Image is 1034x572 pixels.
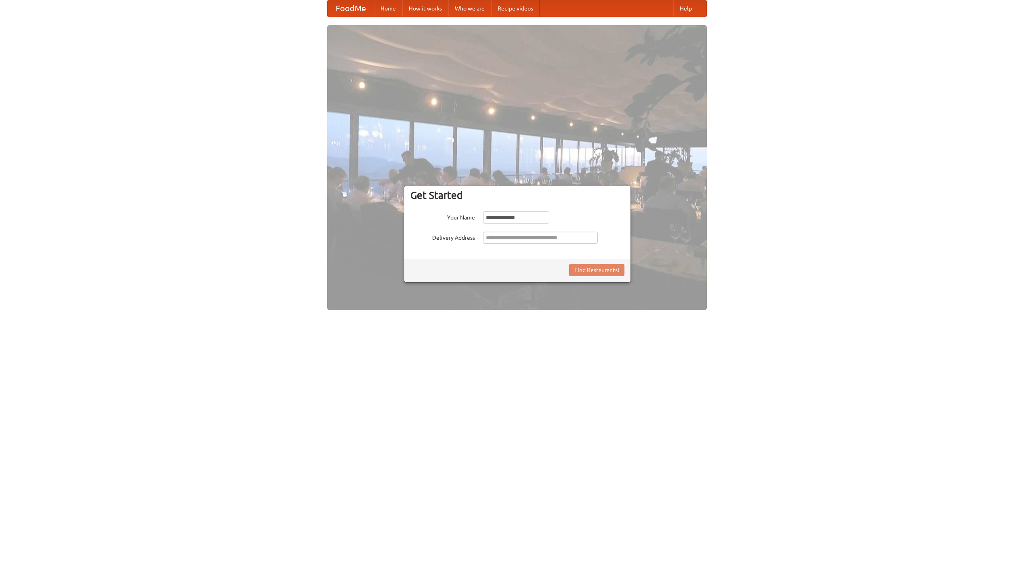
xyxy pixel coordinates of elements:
label: Your Name [410,211,475,222]
h3: Get Started [410,189,624,201]
a: Help [673,0,698,17]
a: FoodMe [328,0,374,17]
label: Delivery Address [410,232,475,242]
button: Find Restaurants! [569,264,624,276]
a: Who we are [448,0,491,17]
a: How it works [402,0,448,17]
a: Home [374,0,402,17]
a: Recipe videos [491,0,540,17]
